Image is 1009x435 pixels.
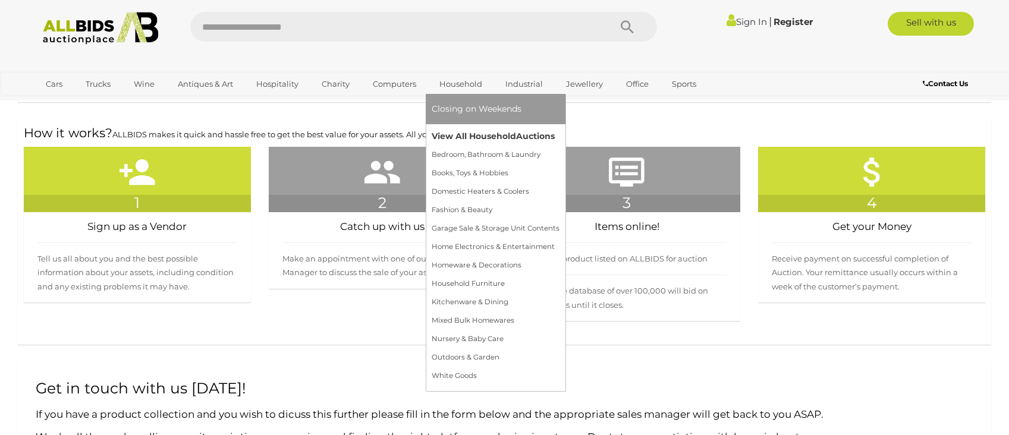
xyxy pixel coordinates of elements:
h3: How it works? [24,126,985,146]
div: Make an appointment with one of our Vendor Manager to discuss the sale of your assets. [282,243,482,289]
div: Our active database of over 100,000 will bid on your assets until it closes. [527,275,727,321]
a: Household [432,74,490,94]
div: Get your product listed on ALLBIDS for auction [527,243,727,275]
h4: Catch up with us [282,221,482,232]
h4: Get your Money [772,221,972,232]
h4: Sign up as a Vendor [37,221,237,232]
h2: 4 [758,195,985,212]
a: Antiques & Art [170,74,241,94]
button: Search [598,12,657,42]
a: Jewellery [558,74,611,94]
h4: Items online! [527,221,727,232]
a: Hospitality [249,74,306,94]
a: Industrial [498,74,551,94]
a: Contact Us [923,77,971,90]
h2: 2 [269,195,496,212]
h4: If you have a product collection and you wish to dicuss this further please fill in the form belo... [36,409,973,420]
a: Wine [126,74,162,94]
a: Sports [664,74,704,94]
span: ALLBIDS makes it quick and hassle free to get the best value for your assets. All you need to do is: [112,130,485,139]
a: Charity [314,74,357,94]
h2: 3 [514,195,741,212]
a: Sell with us [888,12,974,36]
a: Cars [38,74,70,94]
h2: 1 [24,195,251,212]
img: Allbids.com.au [36,12,165,45]
h2: Get in touch with us [DATE]! [36,380,973,397]
div: Receive payment on successful completion of Auction. Your remittance usually occurs within a week... [772,243,972,302]
div: Tell us all about you and the best possible information about your assets, including condition an... [37,243,237,302]
a: Sign In [727,16,767,27]
span: | [769,15,772,28]
b: Contact Us [923,79,968,88]
a: Register [774,16,813,27]
a: Computers [365,74,424,94]
a: Trucks [78,74,118,94]
a: [GEOGRAPHIC_DATA] [38,94,138,114]
a: Office [618,74,656,94]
